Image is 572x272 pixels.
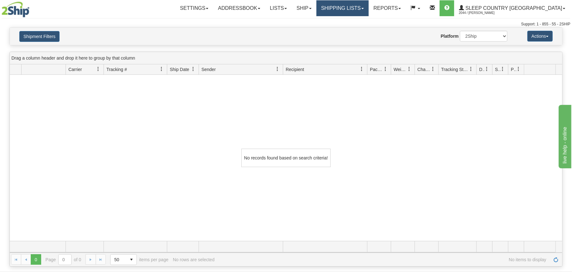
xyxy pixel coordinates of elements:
[219,257,546,262] span: No items to display
[513,64,524,74] a: Pickup Status filter column settings
[495,66,500,73] span: Shipment Issues
[241,149,331,167] div: No records found based on search criteria!
[417,66,431,73] span: Charge
[441,33,459,39] label: Platform
[316,0,369,16] a: Shipping lists
[551,254,561,264] a: Refresh
[380,64,391,74] a: Packages filter column settings
[286,66,304,73] span: Recipient
[201,66,216,73] span: Sender
[156,64,167,74] a: Tracking # filter column settings
[464,5,562,11] span: Sleep Country [GEOGRAPHIC_DATA]
[454,0,570,16] a: Sleep Country [GEOGRAPHIC_DATA] 2044 / [PERSON_NAME]
[479,66,485,73] span: Delivery Status
[170,66,189,73] span: Ship Date
[213,0,265,16] a: Addressbook
[175,0,213,16] a: Settings
[557,104,571,168] iframe: chat widget
[173,257,215,262] div: No rows are selected
[272,64,283,74] a: Sender filter column settings
[114,256,123,263] span: 50
[466,64,476,74] a: Tracking Status filter column settings
[106,66,127,73] span: Tracking #
[356,64,367,74] a: Recipient filter column settings
[126,255,137,265] span: select
[265,0,292,16] a: Lists
[5,4,59,11] div: live help - online
[292,0,316,16] a: Ship
[10,52,562,64] div: grid grouping header
[441,66,469,73] span: Tracking Status
[46,254,81,265] span: Page of 0
[2,22,570,27] div: Support: 1 - 855 - 55 - 2SHIP
[511,66,516,73] span: Pickup Status
[93,64,104,74] a: Carrier filter column settings
[68,66,82,73] span: Carrier
[459,10,506,16] span: 2044 / [PERSON_NAME]
[481,64,492,74] a: Delivery Status filter column settings
[369,0,406,16] a: Reports
[188,64,199,74] a: Ship Date filter column settings
[31,254,41,264] span: Page 0
[110,254,168,265] span: items per page
[497,64,508,74] a: Shipment Issues filter column settings
[394,66,407,73] span: Weight
[110,254,137,265] span: Page sizes drop down
[428,64,438,74] a: Charge filter column settings
[370,66,383,73] span: Packages
[527,31,553,42] button: Actions
[19,31,60,42] button: Shipment Filters
[2,2,29,17] img: logo2044.jpg
[404,64,415,74] a: Weight filter column settings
